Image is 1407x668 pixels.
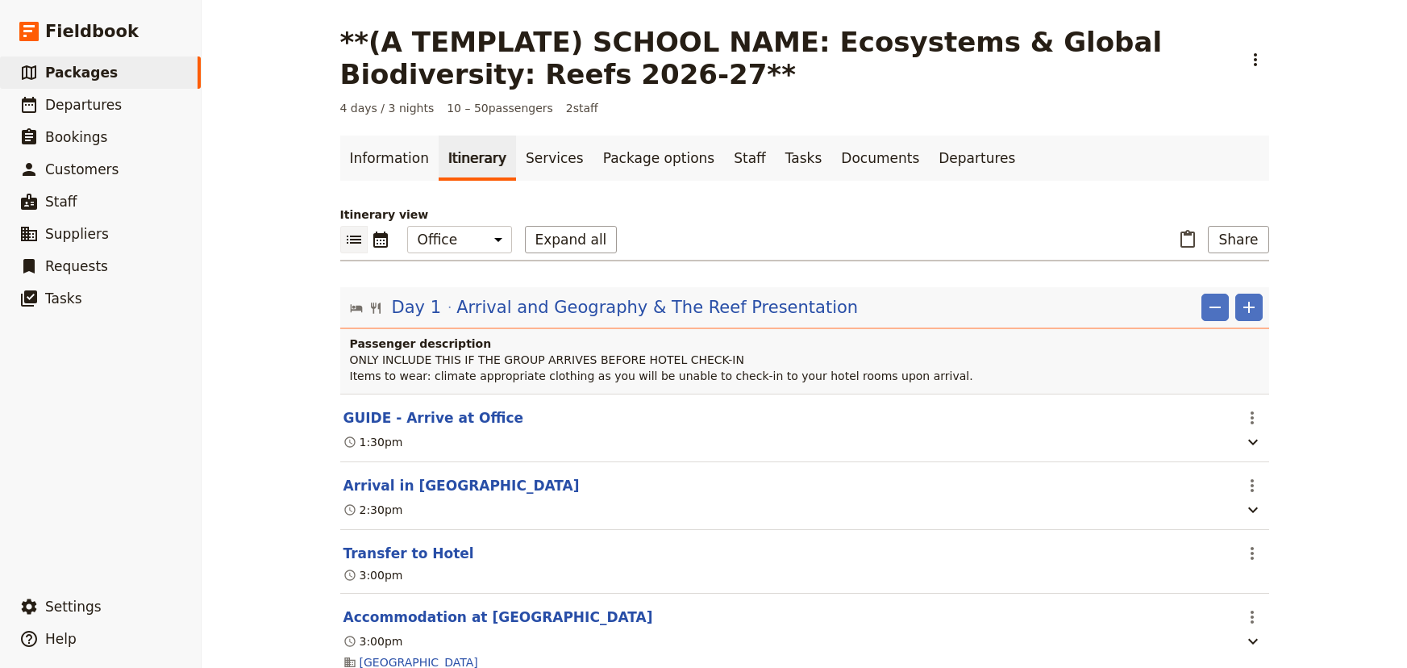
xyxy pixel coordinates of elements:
button: List view [340,226,368,253]
span: Packages [45,65,118,81]
button: Edit this itinerary item [343,476,580,495]
button: Actions [1238,472,1266,499]
button: Edit day information [350,295,859,319]
span: Staff [45,194,77,210]
button: Share [1208,226,1268,253]
button: Actions [1242,46,1269,73]
h1: **(A TEMPLATE) SCHOOL NAME: Ecosystems & Global Biodiversity: Reefs 2026-27** [340,26,1232,90]
span: Customers [45,161,119,177]
span: Settings [45,599,102,615]
span: 2 staff [566,100,598,116]
button: Expand all [525,226,618,253]
a: Tasks [776,136,832,181]
span: Tasks [45,290,82,307]
div: 1:30pm [343,434,403,450]
span: Departures [45,97,122,113]
button: Actions [1238,603,1266,631]
button: Calendar view [368,226,394,253]
button: Edit this itinerary item [343,544,474,563]
button: Edit this itinerary item [343,408,524,428]
span: Fieldbook [45,19,139,44]
a: Information [340,136,439,181]
button: Remove [1201,294,1229,321]
p: ONLY INCLUDE THIS IF THE GROUP ARRIVES BEFORE HOTEL CHECK-IN Items to wear: climate appropriate c... [350,352,1263,384]
a: Documents [831,136,929,181]
p: Itinerary view [340,207,1269,223]
span: Help [45,631,77,647]
a: Services [516,136,593,181]
span: Arrival and Geography & The Reef Presentation [456,295,858,319]
button: Actions [1238,404,1266,432]
a: Staff [724,136,776,181]
div: 2:30pm [343,502,403,518]
button: Add [1235,294,1263,321]
div: 3:00pm [343,633,403,649]
span: Bookings [45,129,107,145]
button: Paste itinerary item [1174,226,1201,253]
div: 3:00pm [343,567,403,583]
button: Edit this itinerary item [343,607,653,627]
button: Actions [1238,540,1266,567]
a: Departures [929,136,1025,181]
span: 10 – 50 passengers [447,100,553,116]
h4: Passenger description [350,336,1263,352]
span: Day 1 [392,295,442,319]
span: Requests [45,258,108,274]
a: Package options [593,136,724,181]
span: 4 days / 3 nights [340,100,435,116]
span: Suppliers [45,226,109,242]
a: Itinerary [439,136,516,181]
